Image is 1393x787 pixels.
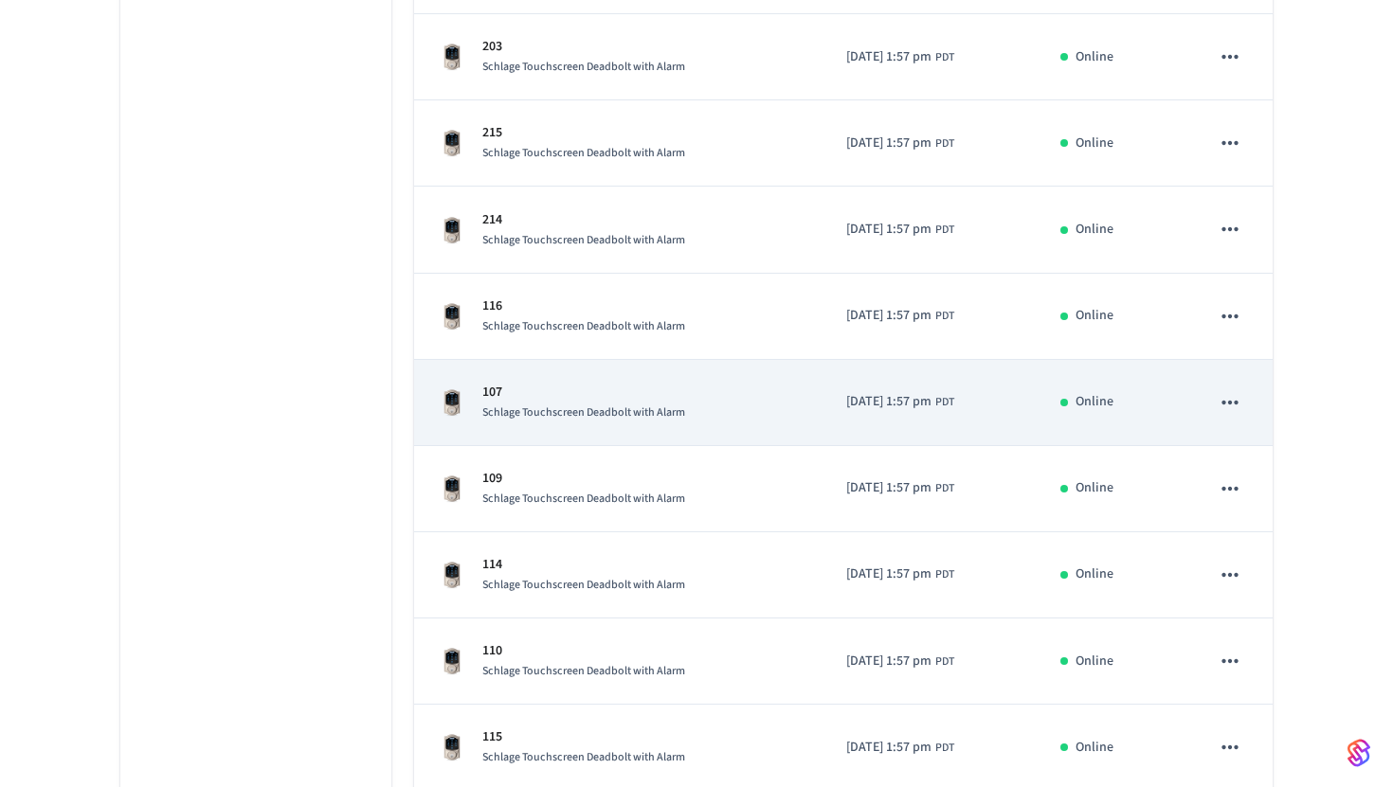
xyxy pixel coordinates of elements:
span: [DATE] 1:57 pm [846,478,932,498]
p: Online [1076,652,1113,671]
p: 109 [482,469,685,489]
p: 203 [482,37,685,57]
div: America/Los_Angeles [846,652,954,671]
img: Schlage Sense Smart Deadbolt with Camelot Trim, Front [437,128,467,158]
p: 114 [482,555,685,575]
span: PDT [935,653,954,671]
span: Schlage Touchscreen Deadbolt with Alarm [482,232,685,248]
span: [DATE] 1:57 pm [846,47,932,67]
p: Online [1076,220,1113,240]
div: America/Los_Angeles [846,47,954,67]
span: [DATE] 1:57 pm [846,220,932,240]
img: Schlage Sense Smart Deadbolt with Camelot Trim, Front [437,474,467,504]
span: PDT [935,740,954,757]
div: America/Los_Angeles [846,738,954,758]
span: Schlage Touchscreen Deadbolt with Alarm [482,577,685,593]
span: Schlage Touchscreen Deadbolt with Alarm [482,663,685,679]
span: PDT [935,135,954,152]
span: PDT [935,222,954,239]
img: Schlage Sense Smart Deadbolt with Camelot Trim, Front [437,387,467,418]
p: 214 [482,210,685,230]
span: [DATE] 1:57 pm [846,392,932,412]
p: 116 [482,296,685,316]
p: Online [1076,738,1113,758]
span: [DATE] 1:57 pm [846,306,932,326]
p: Online [1076,564,1113,584]
div: America/Los_Angeles [846,220,954,240]
span: Schlage Touchscreen Deadbolt with Alarm [482,59,685,75]
span: PDT [935,566,954,583]
p: Online [1076,134,1113,153]
img: Schlage Sense Smart Deadbolt with Camelot Trim, Front [437,42,467,72]
span: Schlage Touchscreen Deadbolt with Alarm [482,749,685,765]
span: [DATE] 1:57 pm [846,564,932,584]
span: Schlage Touchscreen Deadbolt with Alarm [482,404,685,420]
p: 107 [482,383,685,402]
div: America/Los_Angeles [846,392,954,412]
img: Schlage Sense Smart Deadbolt with Camelot Trim, Front [437,646,467,676]
span: [DATE] 1:57 pm [846,652,932,671]
span: Schlage Touchscreen Deadbolt with Alarm [482,318,685,334]
span: PDT [935,480,954,497]
span: PDT [935,49,954,66]
p: Online [1076,306,1113,326]
p: 215 [482,123,685,143]
p: Online [1076,478,1113,498]
span: [DATE] 1:57 pm [846,738,932,758]
div: America/Los_Angeles [846,134,954,153]
span: Schlage Touchscreen Deadbolt with Alarm [482,491,685,507]
span: [DATE] 1:57 pm [846,134,932,153]
p: 110 [482,641,685,661]
img: SeamLogoGradient.69752ec5.svg [1348,738,1370,768]
img: Schlage Sense Smart Deadbolt with Camelot Trim, Front [437,732,467,762]
span: Schlage Touchscreen Deadbolt with Alarm [482,145,685,161]
p: Online [1076,47,1113,67]
p: Online [1076,392,1113,412]
img: Schlage Sense Smart Deadbolt with Camelot Trim, Front [437,301,467,331]
p: 115 [482,727,685,747]
div: America/Los_Angeles [846,478,954,498]
div: America/Los_Angeles [846,564,954,584]
div: America/Los_Angeles [846,306,954,326]
span: PDT [935,308,954,325]
img: Schlage Sense Smart Deadbolt with Camelot Trim, Front [437,560,467,590]
span: PDT [935,394,954,411]
img: Schlage Sense Smart Deadbolt with Camelot Trim, Front [437,215,467,245]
